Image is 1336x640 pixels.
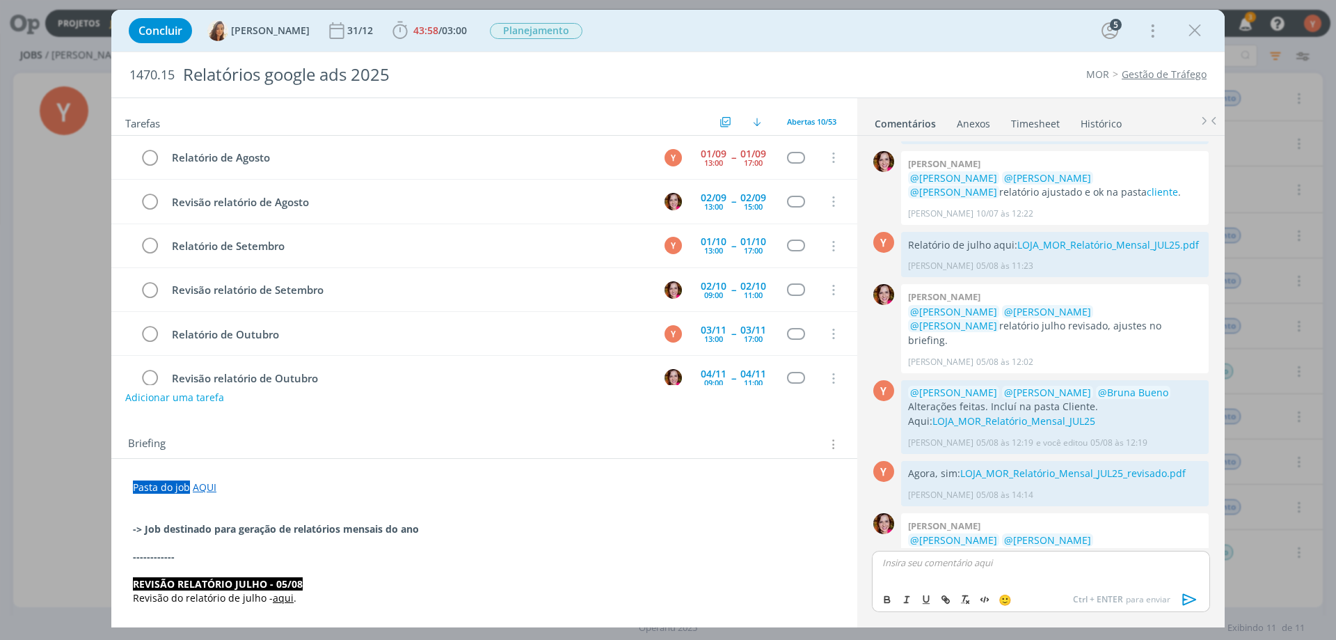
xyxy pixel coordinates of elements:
[873,284,894,305] img: B
[347,26,376,36] div: 31/12
[744,291,763,299] div: 11:00
[166,194,651,211] div: Revisão relatório de Agosto
[662,279,683,300] button: B
[873,380,894,401] div: Y
[704,335,723,343] div: 13:00
[910,548,997,561] span: @[PERSON_NAME]
[207,20,228,41] img: V
[744,203,763,210] div: 15:00
[999,593,1012,607] span: 🙂
[995,591,1015,608] button: 🙂
[489,22,583,40] button: Planejamento
[740,325,766,335] div: 03/11
[874,111,937,131] a: Comentários
[908,437,973,449] p: [PERSON_NAME]
[908,489,973,501] p: [PERSON_NAME]
[960,467,1186,480] a: LOJA_MOR_Relatório_Mensal_JUL25_revisado.pdf
[665,281,682,299] img: B
[976,208,1033,220] span: 10/07 às 12:22
[704,247,723,254] div: 13:00
[740,237,766,247] div: 01/10
[744,379,763,387] div: 11:00
[908,400,1202,428] p: Alterações feitas. Incluí na pasta Cliente. Aqui:
[753,118,761,126] img: arrow-down.svg
[704,203,723,210] div: 13:00
[665,193,682,210] img: B
[1090,437,1147,449] span: 05/08 às 12:19
[662,147,683,168] button: Y
[976,356,1033,368] span: 05/08 às 12:02
[873,513,894,534] img: B
[1004,171,1091,185] span: @[PERSON_NAME]
[873,232,894,253] div: Y
[111,10,1225,627] div: dialog
[128,435,166,453] span: Briefing
[166,370,651,387] div: Revisão relatório de Outubro
[701,149,726,159] div: 01/09
[740,281,766,291] div: 02/10
[1122,68,1207,81] a: Gestão de Tráfego
[665,149,682,166] div: Y
[166,326,651,343] div: Relatório de Outubro
[1004,305,1091,318] span: @[PERSON_NAME]
[701,193,726,203] div: 02/09
[662,368,683,389] button: B
[744,159,763,166] div: 17:00
[438,24,442,37] span: /
[976,437,1033,449] span: 05/08 às 12:19
[413,24,438,37] span: 43:58
[910,319,997,332] span: @[PERSON_NAME]
[932,414,1095,428] a: LOJA_MOR_Relatório_Mensal_JUL25
[665,325,682,343] div: Y
[704,291,723,299] div: 09:00
[957,117,990,131] div: Anexos
[908,260,973,272] p: [PERSON_NAME]
[166,281,651,299] div: Revisão relatório de Setembro
[294,591,296,604] span: .
[873,461,894,482] div: Y
[908,305,1202,348] p: relatório julho revisado, ajustes no briefing.
[1080,111,1122,131] a: Histórico
[662,323,683,344] button: Y
[133,577,303,591] strong: REVISÃO RELATÓRIO JULHO - 05/08
[908,533,1202,591] p: ajustes 05/08 realizados... [PERSON_NAME] ajustou dois detalhes que faltaram e agora está ok na p...
[701,325,726,335] div: 03/11
[1073,593,1126,606] span: Ctrl + ENTER
[910,185,997,198] span: @[PERSON_NAME]
[133,550,175,563] strong: ------------
[1147,185,1178,198] a: cliente
[231,26,310,36] span: [PERSON_NAME]
[1010,111,1060,131] a: Timesheet
[704,379,723,387] div: 09:00
[133,591,273,604] span: Revisão do relatório de julho -
[873,151,894,172] img: B
[908,238,1202,252] p: Relatório de julho aqui:
[908,467,1202,481] p: Agora, sim:
[133,481,190,494] span: Pasta do job
[1099,19,1121,42] button: 5
[129,18,192,43] button: Concluir
[442,24,467,37] span: 03:00
[1004,533,1091,547] span: @[PERSON_NAME]
[177,58,752,92] div: Relatórios google ads 2025
[910,305,997,318] span: @[PERSON_NAME]
[389,19,470,42] button: 43:58/03:00
[908,290,980,303] b: [PERSON_NAME]
[910,533,997,547] span: @[PERSON_NAME]
[273,591,294,604] a: aqui
[662,191,683,212] button: B
[740,149,766,159] div: 01/09
[908,356,973,368] p: [PERSON_NAME]
[138,25,182,36] span: Concluir
[665,237,682,254] div: Y
[1073,593,1170,606] span: para enviar
[908,520,980,532] b: [PERSON_NAME]
[1110,19,1122,31] div: 5
[731,241,735,251] span: --
[701,237,726,247] div: 01/10
[731,196,735,206] span: --
[787,116,836,127] span: Abertas 10/53
[1098,386,1168,399] span: @Bruna Bueno
[744,247,763,254] div: 17:00
[976,489,1033,501] span: 05/08 às 14:14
